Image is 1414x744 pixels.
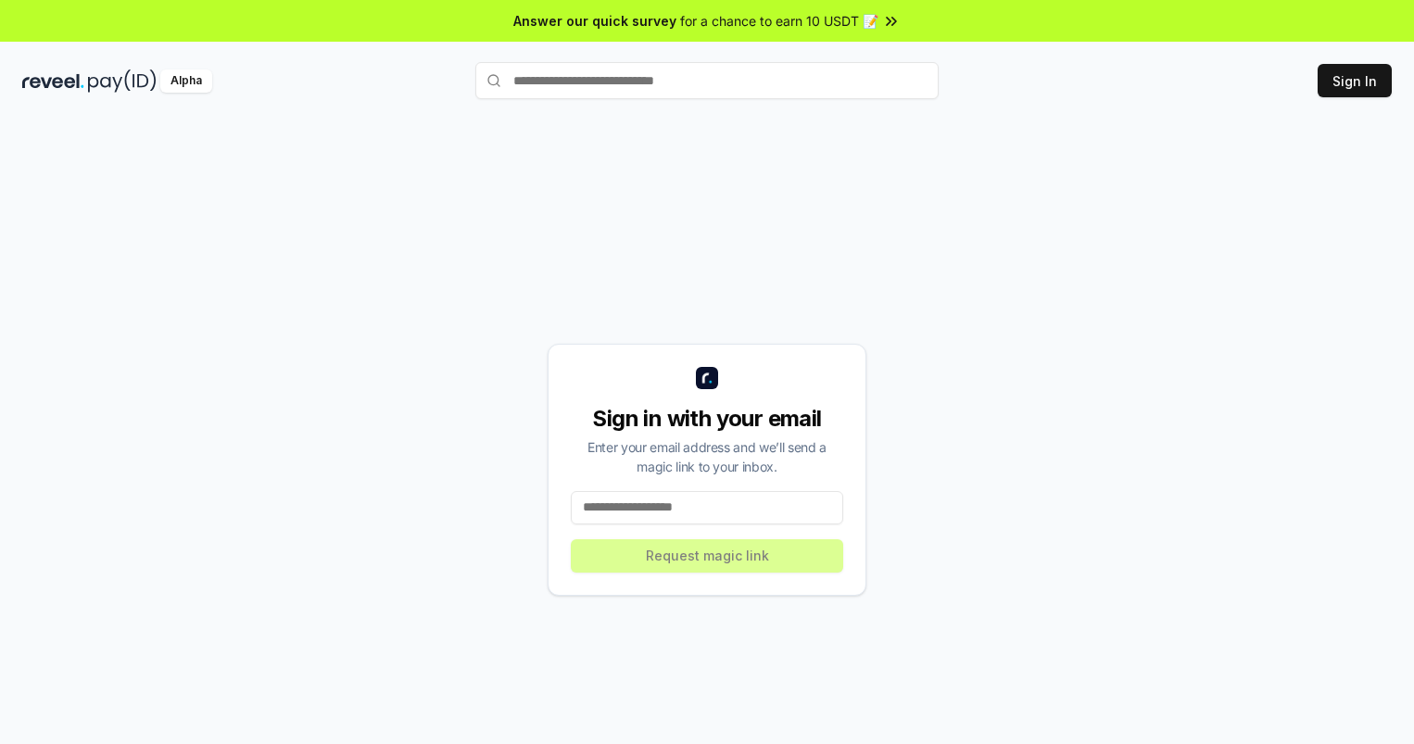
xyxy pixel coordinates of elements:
div: Enter your email address and we’ll send a magic link to your inbox. [571,437,843,476]
button: Sign In [1318,64,1392,97]
img: pay_id [88,69,157,93]
div: Alpha [160,69,212,93]
img: logo_small [696,367,718,389]
span: for a chance to earn 10 USDT 📝 [680,11,878,31]
div: Sign in with your email [571,404,843,434]
span: Answer our quick survey [513,11,676,31]
img: reveel_dark [22,69,84,93]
